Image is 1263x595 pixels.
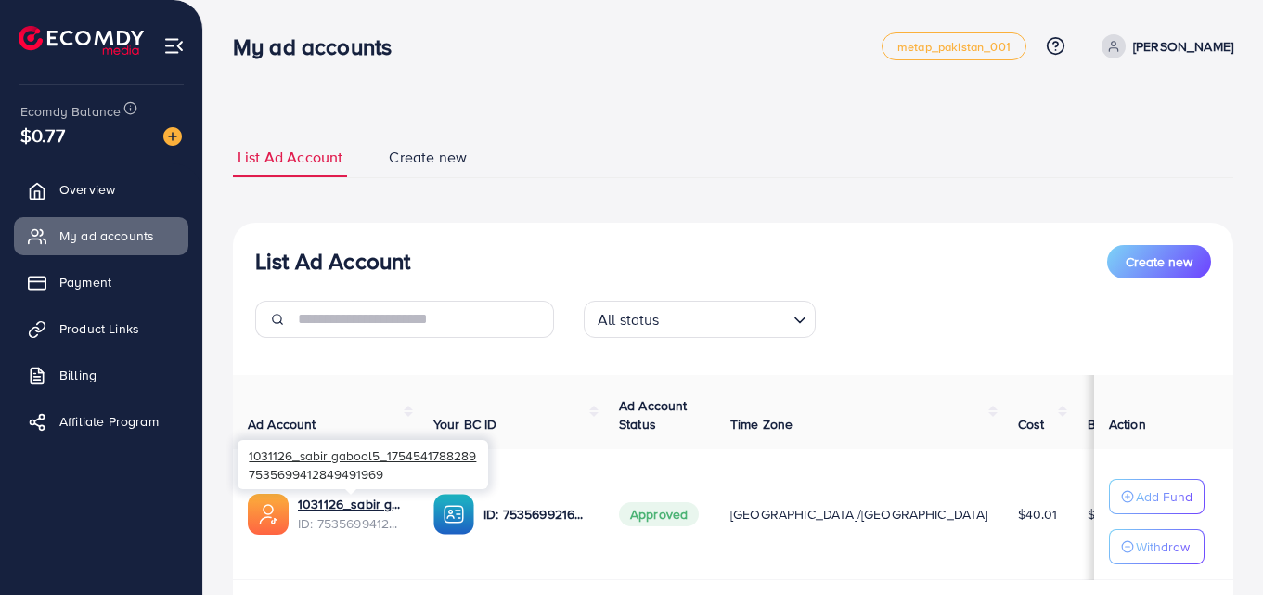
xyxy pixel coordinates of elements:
button: Create new [1107,245,1211,278]
span: Action [1109,415,1146,433]
span: Create new [389,147,467,168]
div: Search for option [584,301,816,338]
span: Ad Account [248,415,316,433]
span: Approved [619,502,699,526]
a: Billing [14,356,188,394]
h3: My ad accounts [233,33,406,60]
a: Product Links [14,310,188,347]
span: metap_pakistan_001 [897,41,1011,53]
img: image [163,127,182,146]
span: Billing [59,366,97,384]
span: My ad accounts [59,226,154,245]
span: All status [594,306,664,333]
span: $0.77 [20,122,65,149]
span: Ecomdy Balance [20,102,121,121]
span: Your BC ID [433,415,497,433]
span: Payment [59,273,111,291]
img: ic-ba-acc.ded83a64.svg [433,494,474,535]
a: Affiliate Program [14,403,188,440]
span: [GEOGRAPHIC_DATA]/[GEOGRAPHIC_DATA] [730,505,988,524]
img: logo [19,26,144,55]
span: Time Zone [730,415,793,433]
a: 1031126_sabir gabool5_1754541788289 [298,495,404,513]
button: Withdraw [1109,529,1205,564]
span: Ad Account Status [619,396,688,433]
a: [PERSON_NAME] [1094,34,1233,58]
a: metap_pakistan_001 [882,32,1026,60]
a: My ad accounts [14,217,188,254]
p: [PERSON_NAME] [1133,35,1233,58]
p: Withdraw [1136,536,1190,558]
h3: List Ad Account [255,248,410,275]
span: Overview [59,180,115,199]
a: Payment [14,264,188,301]
span: 1031126_sabir gabool5_1754541788289 [249,446,476,464]
img: ic-ads-acc.e4c84228.svg [248,494,289,535]
span: $40.01 [1018,505,1058,524]
a: Overview [14,171,188,208]
button: Add Fund [1109,479,1205,514]
span: Cost [1018,415,1045,433]
span: Product Links [59,319,139,338]
p: Add Fund [1136,485,1192,508]
span: Create new [1126,252,1192,271]
span: Affiliate Program [59,412,159,431]
img: menu [163,35,185,57]
iframe: Chat [1184,511,1249,581]
p: ID: 7535699216388128769 [483,503,589,525]
input: Search for option [665,303,786,333]
div: 7535699412849491969 [238,440,488,489]
span: List Ad Account [238,147,342,168]
span: ID: 7535699412849491969 [298,514,404,533]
